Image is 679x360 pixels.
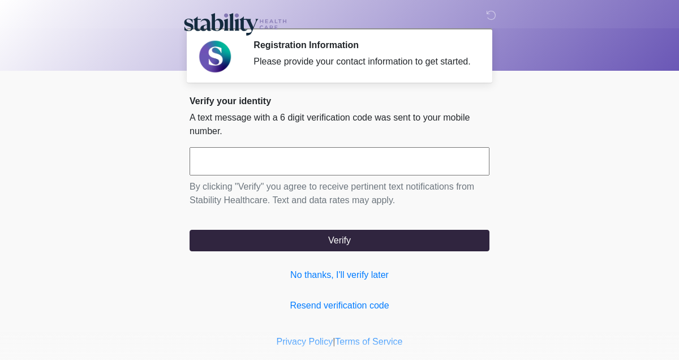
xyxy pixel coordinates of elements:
[190,111,489,138] p: A text message with a 6 digit verification code was sent to your mobile number.
[277,337,333,346] a: Privacy Policy
[335,337,402,346] a: Terms of Service
[190,268,489,282] a: No thanks, I'll verify later
[253,55,472,68] div: Please provide your contact information to get started.
[190,230,489,251] button: Verify
[190,96,489,106] h2: Verify your identity
[178,8,291,37] img: Stability Healthcare Logo
[190,180,489,207] p: By clicking "Verify" you agree to receive pertinent text notifications from Stability Healthcare....
[333,337,335,346] a: |
[190,299,489,312] a: Resend verification code
[198,40,232,74] img: Agent Avatar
